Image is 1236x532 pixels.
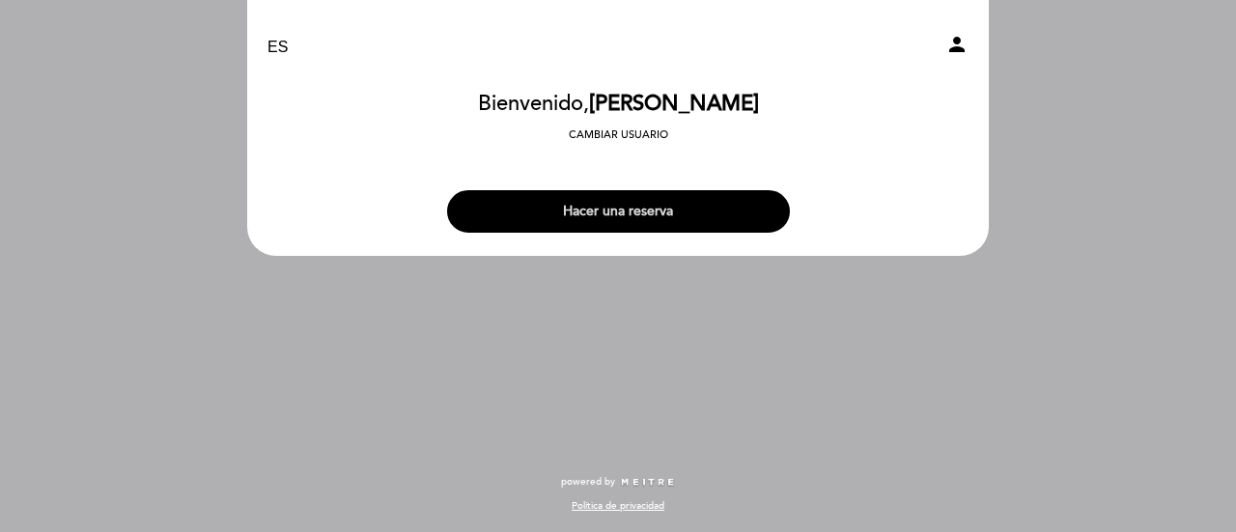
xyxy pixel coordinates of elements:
[561,475,615,489] span: powered by
[563,126,674,144] button: Cambiar usuario
[620,478,675,488] img: MEITRE
[589,91,759,117] span: [PERSON_NAME]
[945,33,969,56] i: person
[572,499,664,513] a: Política de privacidad
[497,21,739,74] a: Casa Vigil - SÓLO Visitas y Degustaciones
[447,190,790,233] button: Hacer una reserva
[561,475,675,489] a: powered by
[478,93,759,116] h2: Bienvenido,
[945,33,969,63] button: person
